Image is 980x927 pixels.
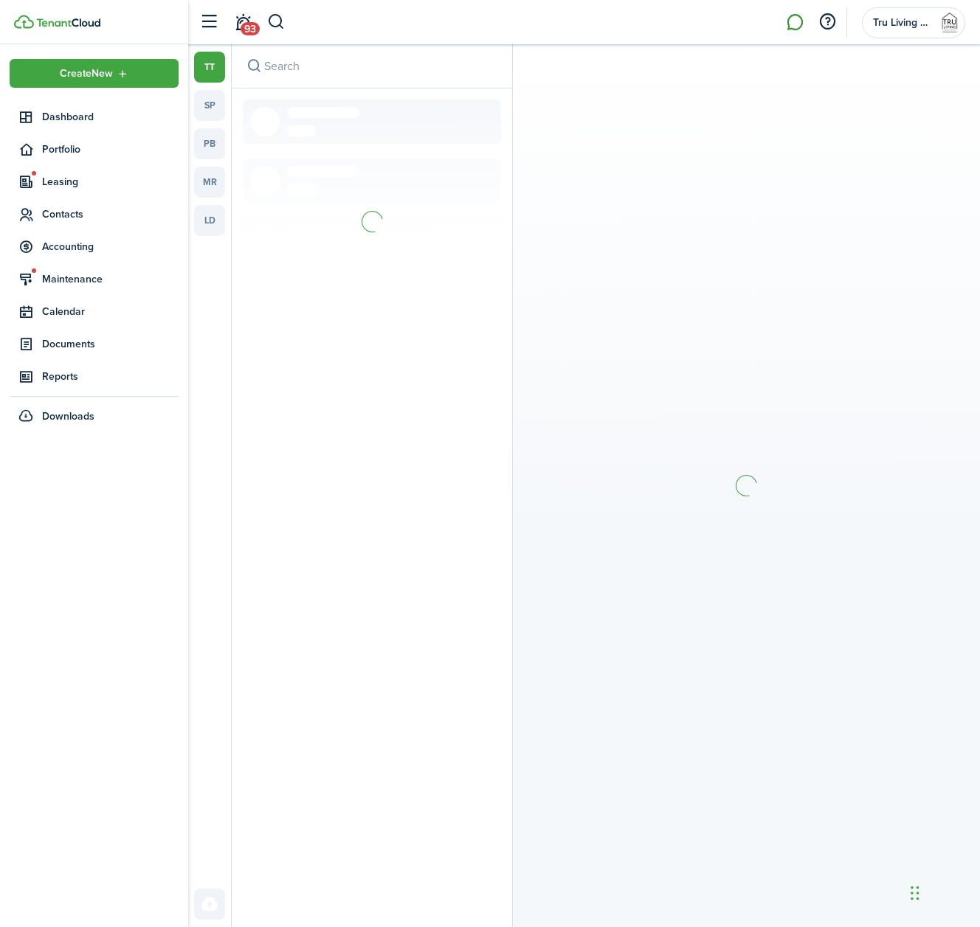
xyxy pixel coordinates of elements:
span: 93 [241,22,260,35]
button: Open sidebar [195,8,223,36]
span: Documents [42,336,179,352]
span: Tru Living Company, LLC [873,18,932,28]
img: Loading [359,209,385,235]
a: tt [194,52,225,83]
span: Calendar [42,304,179,319]
span: Maintenance [42,271,179,287]
img: TenantCloud [14,15,34,29]
span: Dashboard [42,109,179,125]
span: Reports [42,369,179,384]
a: ld [194,205,225,236]
button: Open resource center [815,10,840,35]
img: Tru Living Company, LLC [938,11,962,35]
span: Leasing [42,174,179,190]
button: Open menu [10,59,179,88]
a: Notifications [229,4,257,41]
button: Search [267,10,286,35]
img: TenantCloud [36,18,100,27]
div: Drag [911,871,919,915]
a: sp [194,90,225,121]
span: Create New [60,69,113,79]
a: pb [194,128,225,159]
span: Downloads [42,409,94,424]
img: Loading [734,473,759,499]
iframe: Chat Widget [906,856,980,927]
a: Reports [10,362,179,391]
button: Search [244,56,264,77]
span: Accounting [42,239,179,254]
span: Contacts [42,206,179,222]
input: search [232,44,512,88]
a: Dashboard [10,103,179,131]
a: mr [194,167,225,198]
span: Portfolio [42,142,179,157]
